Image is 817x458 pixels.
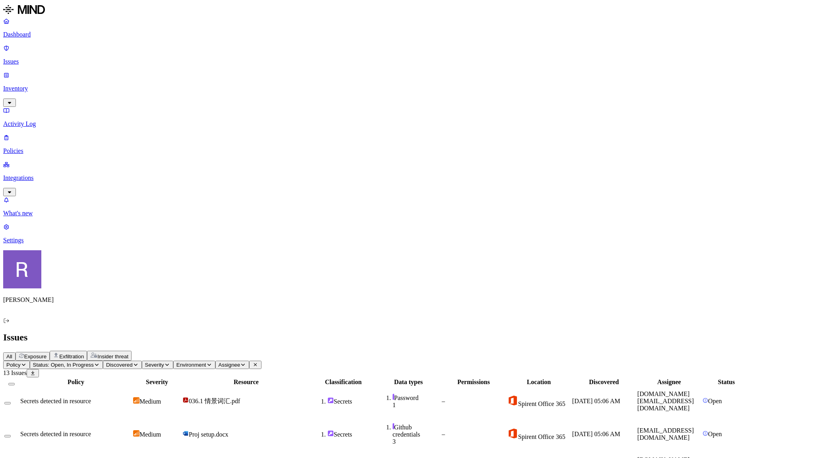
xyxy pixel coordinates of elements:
p: Integrations [3,174,814,182]
div: Permissions [442,379,505,386]
div: Discovered [572,379,636,386]
div: Location [507,379,571,386]
span: [EMAIL_ADDRESS][DOMAIN_NAME] [637,427,694,441]
h2: Issues [3,332,814,343]
p: Dashboard [3,31,814,38]
img: secret.svg [327,397,334,404]
div: Assignee [637,379,701,386]
div: 1 [393,402,440,409]
img: secret-line.svg [393,394,394,400]
span: Insider threat [97,354,128,359]
div: Severity [133,379,181,386]
span: 13 Issues [3,369,27,376]
span: Open [708,431,722,437]
img: adobe-pdf.svg [182,397,189,403]
span: Medium [139,431,161,438]
div: Github credentials [393,423,440,438]
span: [DOMAIN_NAME][EMAIL_ADDRESS][DOMAIN_NAME] [637,390,694,412]
img: severity-medium.svg [133,397,139,404]
img: MIND [3,3,45,16]
img: office-365.svg [507,428,518,439]
span: Discovered [106,362,133,368]
span: – [442,431,445,437]
img: status-open.svg [703,398,708,403]
span: Open [708,398,722,404]
span: [DATE] 05:06 AM [572,431,620,437]
span: Secrets detected in resource [20,431,91,437]
p: Policies [3,147,814,155]
span: Exfiltration [59,354,84,359]
span: All [6,354,12,359]
span: [DATE] 05:06 AM [572,398,620,404]
span: Spirent Office 365 [518,433,565,440]
span: Severity [145,362,164,368]
img: Rich Thompson [3,250,41,288]
span: – [442,398,445,404]
span: Policy [6,362,21,368]
p: Inventory [3,85,814,92]
button: Select row [4,402,11,404]
button: Select row [4,435,11,437]
span: Exposure [24,354,46,359]
span: Assignee [219,362,240,368]
div: Resource [182,379,310,386]
img: severity-medium.svg [133,430,139,437]
span: Secrets detected in resource [20,398,91,404]
img: secret.svg [327,430,334,437]
button: Select all [8,383,15,385]
img: status-open.svg [703,431,708,436]
p: What's new [3,210,814,217]
div: Data types [377,379,440,386]
div: Status [703,379,750,386]
img: office-365.svg [507,395,518,406]
div: Classification [312,379,375,386]
span: 036.1 情景词汇.pdf [189,398,240,404]
div: Secrets [327,430,375,438]
p: Settings [3,237,814,244]
img: microsoft-word.svg [182,430,189,437]
span: Medium [139,398,161,405]
div: Policy [20,379,132,386]
span: Spirent Office 365 [518,400,565,407]
div: 3 [393,438,440,445]
img: secret-line.svg [393,423,394,429]
span: Environment [176,362,206,368]
p: Issues [3,58,814,65]
p: Activity Log [3,120,814,128]
div: Secrets [327,397,375,405]
div: Password [393,394,440,402]
span: Status: Open, In Progress [33,362,94,368]
span: Proj setup.docx [189,431,228,438]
